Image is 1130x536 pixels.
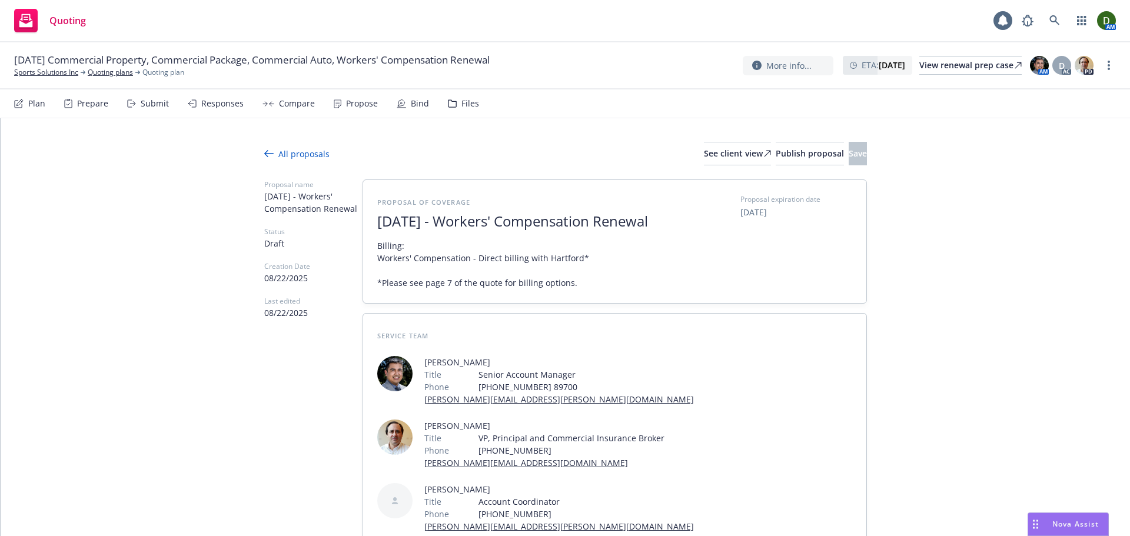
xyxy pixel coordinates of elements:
a: Report a Bug [1016,9,1039,32]
div: Prepare [77,99,108,108]
a: Sports Solutions Inc [14,67,78,78]
div: Bind [411,99,429,108]
a: [PERSON_NAME][EMAIL_ADDRESS][DOMAIN_NAME] [424,457,628,468]
span: [DATE] - Workers' Compensation Renewal [377,213,666,230]
span: [PERSON_NAME] [424,356,694,368]
span: Title [424,368,441,381]
span: Save [849,148,867,159]
span: Quoting plan [142,67,184,78]
button: More info... [743,56,833,75]
img: photo [1030,56,1049,75]
div: Drag to move [1028,513,1043,535]
a: Quoting plans [88,67,133,78]
span: Phone [424,444,449,457]
img: photo [1097,11,1116,30]
span: Account Coordinator [478,495,694,508]
div: All proposals [264,148,330,160]
span: Status [264,227,363,237]
img: employee photo [377,420,413,455]
span: Proposal of coverage [377,198,470,207]
span: Creation Date [264,261,363,272]
span: [PHONE_NUMBER] [478,508,694,520]
button: See client view [704,142,771,165]
span: [DATE] - Workers' Compensation Renewal [264,190,363,215]
a: Switch app [1070,9,1094,32]
div: Plan [28,99,45,108]
span: Nova Assist [1052,519,1099,529]
span: [PHONE_NUMBER] 89700 [478,381,694,393]
span: Last edited [264,296,363,307]
button: [DATE] [740,206,767,218]
span: VP, Principal and Commercial Insurance Broker [478,432,664,444]
span: Title [424,432,441,444]
span: [PERSON_NAME] [424,483,694,495]
span: More info... [766,59,812,72]
div: Submit [141,99,169,108]
span: ETA : [862,59,905,71]
span: 08/22/2025 [264,307,363,319]
strong: [DATE] [879,59,905,71]
span: Quoting [49,16,86,25]
a: Quoting [9,4,91,37]
span: Proposal expiration date [740,194,820,205]
div: Compare [279,99,315,108]
span: [PHONE_NUMBER] [478,444,664,457]
span: Senior Account Manager [478,368,694,381]
div: Files [461,99,479,108]
div: Responses [201,99,244,108]
span: Phone [424,508,449,520]
a: [PERSON_NAME][EMAIL_ADDRESS][PERSON_NAME][DOMAIN_NAME] [424,394,694,405]
span: Title [424,495,441,508]
a: more [1102,58,1116,72]
span: [PERSON_NAME] [424,420,664,432]
img: photo [1075,56,1094,75]
span: D [1059,59,1065,72]
span: Proposal name [264,179,363,190]
span: Draft [264,237,363,249]
a: Search [1043,9,1066,32]
span: Phone [424,381,449,393]
button: Publish proposal [776,142,844,165]
span: Publish proposal [776,148,844,159]
span: 08/22/2025 [264,272,363,284]
button: Nova Assist [1028,512,1109,536]
span: Service Team [377,331,428,340]
span: [DATE] Commercial Property, Commercial Package, Commercial Auto, Workers' Compensation Renewal [14,53,490,67]
a: View renewal prep case [919,56,1022,75]
img: employee photo [377,356,413,391]
span: Billing: Workers' Compensation - Direct billing with Hartford* *Please see page 7 of the quote fo... [377,239,589,289]
div: Propose [346,99,378,108]
button: Save [849,142,867,165]
div: View renewal prep case [919,56,1022,74]
a: [PERSON_NAME][EMAIL_ADDRESS][PERSON_NAME][DOMAIN_NAME] [424,521,694,532]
